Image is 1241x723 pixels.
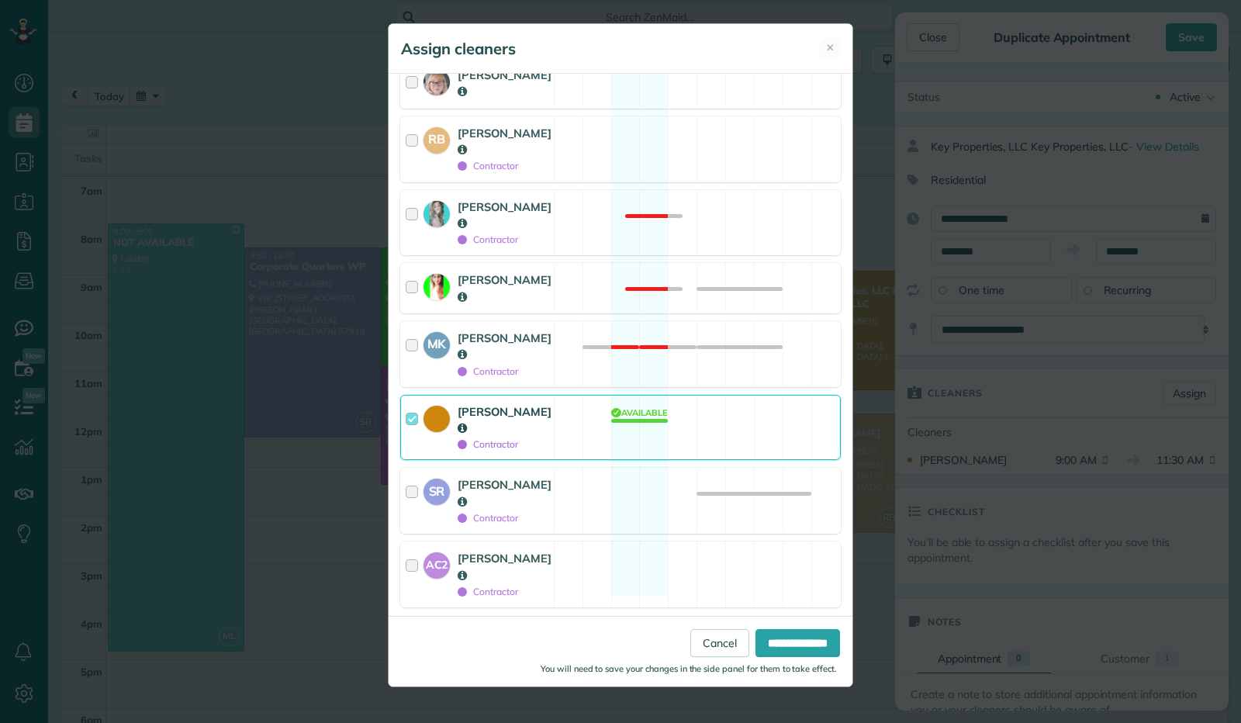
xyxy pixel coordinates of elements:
[458,438,518,450] span: Contractor
[458,67,551,99] strong: [PERSON_NAME]
[458,586,518,597] span: Contractor
[458,551,551,582] strong: [PERSON_NAME]
[690,629,749,657] a: Cancel
[423,127,450,149] strong: RB
[458,126,551,157] strong: [PERSON_NAME]
[423,552,450,573] strong: AC2
[458,365,518,377] span: Contractor
[458,272,551,303] strong: [PERSON_NAME]
[458,512,518,524] span: Contractor
[423,479,450,500] strong: SR
[458,477,551,508] strong: [PERSON_NAME]
[423,332,450,354] strong: MK
[458,330,551,361] strong: [PERSON_NAME]
[458,199,551,230] strong: [PERSON_NAME]
[458,234,518,245] span: Contractor
[541,663,837,674] small: You will need to save your changes in the side panel for them to take effect.
[458,404,551,435] strong: [PERSON_NAME]
[401,38,516,60] h5: Assign cleaners
[458,160,518,171] span: Contractor
[826,40,835,55] span: ✕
